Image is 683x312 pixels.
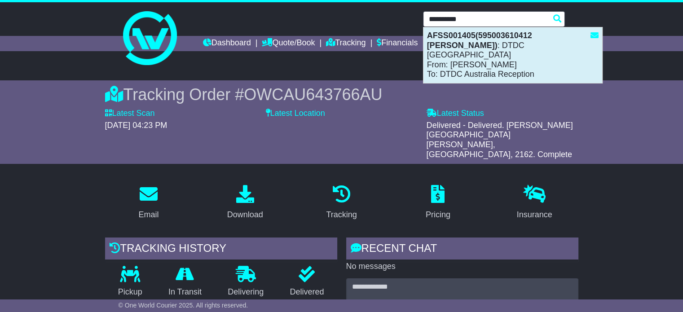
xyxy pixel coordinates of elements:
div: Email [138,209,159,221]
a: Quote/Book [262,36,315,51]
strong: AFSS001405(595003610412 [PERSON_NAME]) [427,31,532,50]
a: Tracking [326,36,366,51]
a: Email [132,182,164,224]
div: Tracking Order # [105,85,578,104]
p: In Transit [155,287,215,297]
div: RECENT CHAT [346,237,578,262]
span: © One World Courier 2025. All rights reserved. [119,302,248,309]
span: OWCAU643766AU [244,85,382,104]
a: Pricing [420,182,456,224]
a: Tracking [320,182,362,224]
span: Delivered - Delivered. [PERSON_NAME][GEOGRAPHIC_DATA][PERSON_NAME], [GEOGRAPHIC_DATA], 2162. Comp... [427,121,573,159]
div: Tracking history [105,237,337,262]
p: Delivering [215,287,277,297]
div: Download [227,209,263,221]
div: Tracking [326,209,357,221]
label: Latest Location [266,109,325,119]
a: Download [221,182,269,224]
p: No messages [346,262,578,272]
a: Financials [377,36,418,51]
span: [DATE] 04:23 PM [105,121,167,130]
a: Insurance [511,182,558,224]
p: Pickup [105,287,155,297]
p: Delivered [277,287,337,297]
div: Insurance [517,209,552,221]
div: Pricing [426,209,450,221]
label: Latest Scan [105,109,155,119]
a: Dashboard [203,36,251,51]
label: Latest Status [427,109,484,119]
div: : DTDC [GEOGRAPHIC_DATA] From: [PERSON_NAME] To: DTDC Australia Reception [423,27,602,83]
